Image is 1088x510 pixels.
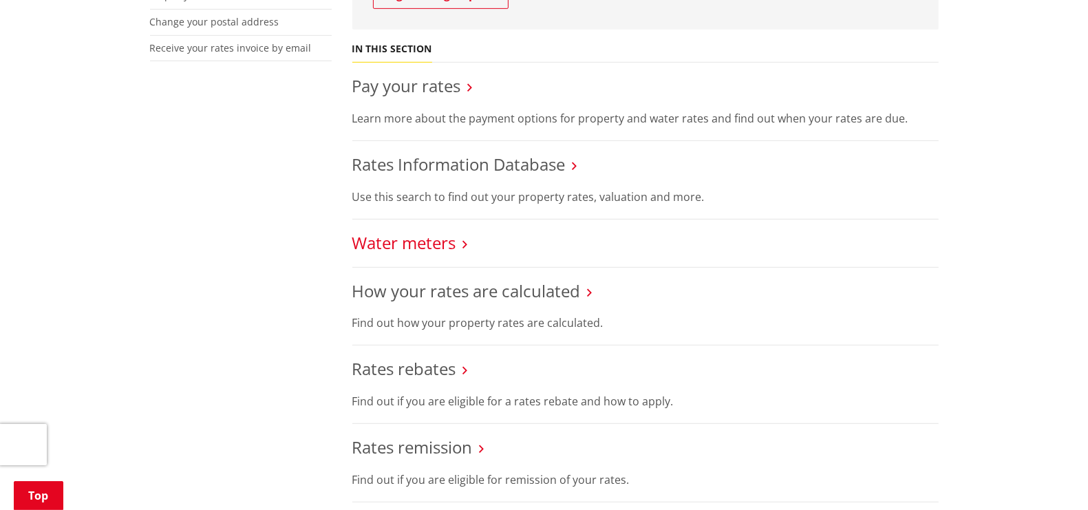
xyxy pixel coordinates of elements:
[352,153,566,176] a: Rates Information Database
[352,74,461,97] a: Pay your rates
[14,481,63,510] a: Top
[352,110,939,127] p: Learn more about the payment options for property and water rates and find out when your rates ar...
[150,41,312,54] a: Receive your rates invoice by email
[150,15,279,28] a: Change your postal address
[352,315,939,331] p: Find out how your property rates are calculated.
[352,393,939,410] p: Find out if you are eligible for a rates rebate and how to apply.
[352,43,432,55] h5: In this section
[352,189,939,205] p: Use this search to find out your property rates, valuation and more.
[1025,452,1074,502] iframe: Messenger Launcher
[352,279,581,302] a: How your rates are calculated
[352,231,456,254] a: Water meters
[352,357,456,380] a: Rates rebates
[352,436,473,458] a: Rates remission
[352,471,939,488] p: Find out if you are eligible for remission of your rates.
